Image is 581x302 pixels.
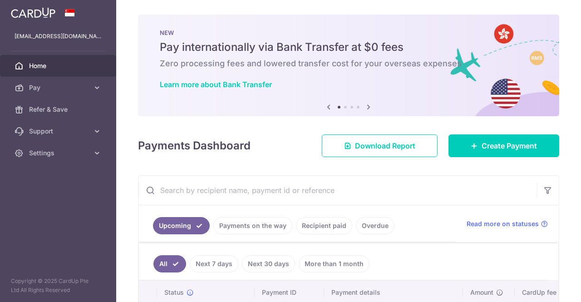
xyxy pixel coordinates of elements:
span: Download Report [355,140,415,151]
span: Support [29,127,89,136]
span: Settings [29,149,89,158]
a: Read more on statuses [467,219,548,228]
a: Learn more about Bank Transfer [160,80,272,89]
span: Pay [29,83,89,92]
span: Refer & Save [29,105,89,114]
a: Payments on the way [213,217,292,234]
p: [EMAIL_ADDRESS][DOMAIN_NAME] [15,32,102,41]
span: Home [29,61,89,70]
img: Bank transfer banner [138,15,559,116]
a: More than 1 month [299,255,369,272]
span: Status [164,288,184,297]
a: All [153,255,186,272]
h5: Pay internationally via Bank Transfer at $0 fees [160,40,537,54]
span: CardUp fee [522,288,556,297]
a: Upcoming [153,217,210,234]
a: Create Payment [448,134,559,157]
h6: Zero processing fees and lowered transfer cost for your overseas expenses [160,58,537,69]
input: Search by recipient name, payment id or reference [138,176,537,205]
img: CardUp [11,7,55,18]
a: Next 7 days [190,255,238,272]
span: Create Payment [482,140,537,151]
p: NEW [160,29,537,36]
a: Next 30 days [242,255,295,272]
a: Download Report [322,134,438,157]
a: Overdue [356,217,394,234]
a: Recipient paid [296,217,352,234]
h4: Payments Dashboard [138,138,251,154]
span: Amount [470,288,493,297]
span: Read more on statuses [467,219,539,228]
